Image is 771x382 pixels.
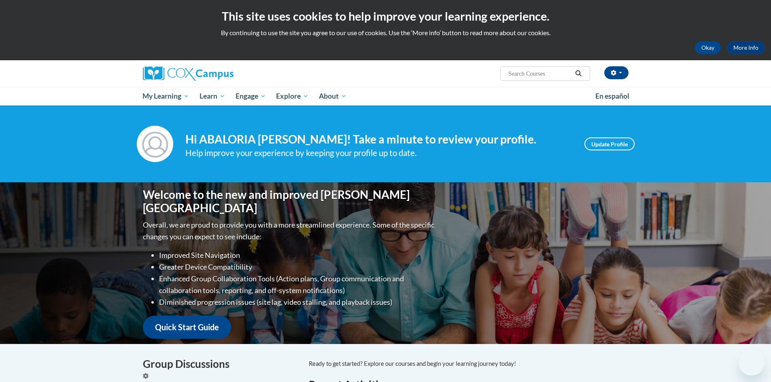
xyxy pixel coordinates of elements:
li: Enhanced Group Collaboration Tools (Action plans, Group communication and collaboration tools, re... [159,273,436,296]
span: About [319,91,346,101]
h4: Hi ABALORIA [PERSON_NAME]! Take a minute to review your profile. [185,133,572,146]
a: My Learning [138,87,195,106]
a: Quick Start Guide [143,316,231,339]
a: About [314,87,352,106]
h1: Welcome to the new and improved [PERSON_NAME][GEOGRAPHIC_DATA] [143,188,436,215]
button: Okay [695,41,721,54]
p: Overall, we are proud to provide you with a more streamlined experience. Some of the specific cha... [143,219,436,243]
div: Main menu [131,87,641,106]
a: Explore [271,87,314,106]
img: Cox Campus [143,66,234,81]
a: En español [590,88,635,105]
button: Account Settings [604,66,629,79]
iframe: Button to launch messaging window [739,350,765,376]
h4: Group Discussions [143,356,297,372]
input: Search Courses [508,69,572,78]
span: My Learning [142,91,189,101]
span: Engage [236,91,266,101]
div: Help improve your experience by keeping your profile up to date. [185,146,572,160]
img: Profile Image [137,126,173,162]
span: En español [595,92,629,100]
button: Search [572,69,584,78]
li: Diminished progression issues (site lag, video stalling, and playback issues) [159,296,436,308]
a: Learn [194,87,230,106]
a: Update Profile [584,137,635,150]
a: Engage [230,87,271,106]
li: Greater Device Compatibility [159,261,436,273]
span: Learn [200,91,225,101]
p: By continuing to use the site you agree to our use of cookies. Use the ‘More info’ button to read... [6,28,765,37]
a: More Info [727,41,765,54]
span: Explore [276,91,308,101]
a: Cox Campus [143,66,297,81]
li: Improved Site Navigation [159,249,436,261]
h2: This site uses cookies to help improve your learning experience. [6,8,765,24]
